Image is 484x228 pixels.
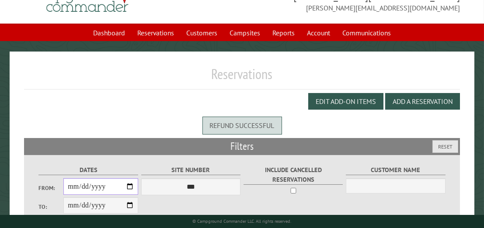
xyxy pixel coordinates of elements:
img: website_grey.svg [14,23,21,30]
a: Campsites [224,24,265,41]
label: Dates [38,165,138,175]
h2: Filters [24,138,460,155]
img: tab_keywords_by_traffic_grey.svg [87,51,94,58]
img: tab_domain_overview_orange.svg [24,51,31,58]
div: v 4.0.25 [24,14,43,21]
a: Account [302,24,335,41]
button: Edit Add-on Items [308,93,383,110]
label: From: [38,184,63,192]
label: To: [38,203,63,211]
div: Keywords by Traffic [97,52,147,57]
a: Reservations [132,24,179,41]
a: Communications [337,24,396,41]
a: Dashboard [88,24,130,41]
label: Customer Name [346,165,446,175]
button: Add a Reservation [385,93,460,110]
h1: Reservations [24,66,460,90]
div: Domain Overview [33,52,78,57]
div: Refund successful [202,117,282,134]
a: Reports [267,24,300,41]
button: Reset [432,140,458,153]
label: Site Number [141,165,241,175]
div: Domain: [DOMAIN_NAME] [23,23,96,30]
small: © Campground Commander LLC. All rights reserved. [193,218,292,224]
label: Include Cancelled Reservations [244,165,343,184]
img: logo_orange.svg [14,14,21,21]
a: Customers [181,24,223,41]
